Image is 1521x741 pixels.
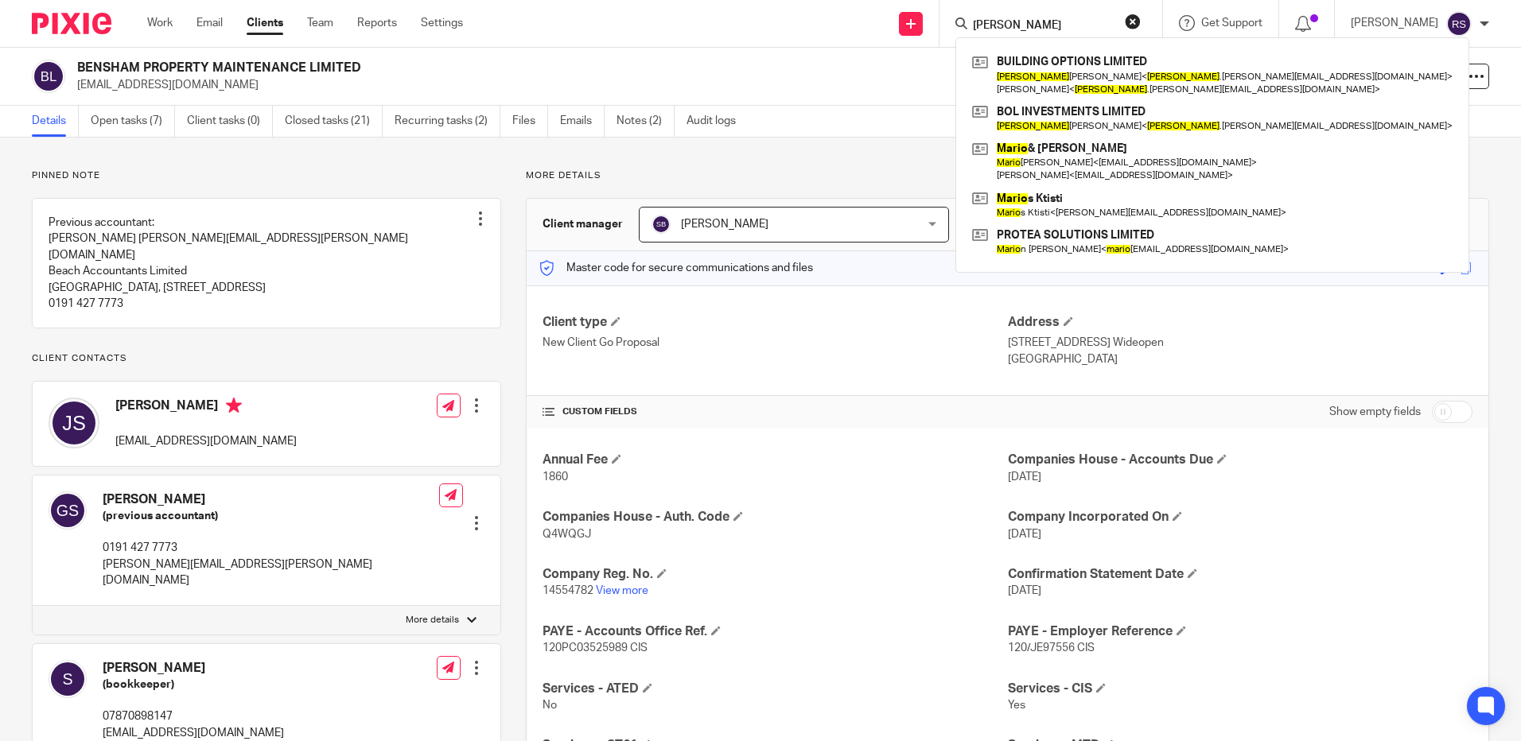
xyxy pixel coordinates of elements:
span: [DATE] [1008,529,1041,540]
h2: BENSHAM PROPERTY MAINTENANCE LIMITED [77,60,1033,76]
h4: [PERSON_NAME] [103,491,439,508]
p: New Client Go Proposal [543,335,1007,351]
label: Show empty fields [1329,404,1421,420]
span: 120/JE97556 CIS [1008,642,1095,654]
a: Clients [247,15,283,31]
img: svg%3E [652,215,671,234]
p: [EMAIL_ADDRESS][DOMAIN_NAME] [77,77,1273,93]
p: [GEOGRAPHIC_DATA] [1008,351,1472,367]
a: Recurring tasks (2) [395,106,500,137]
p: [PERSON_NAME][EMAIL_ADDRESS][PERSON_NAME][DOMAIN_NAME] [103,557,439,589]
a: Notes (2) [617,106,675,137]
p: Master code for secure communications and files [539,260,813,276]
span: Yes [1008,700,1025,711]
p: [EMAIL_ADDRESS][DOMAIN_NAME] [115,433,297,449]
h4: Company Incorporated On [1008,509,1472,526]
h4: [PERSON_NAME] [103,660,284,677]
a: Team [307,15,333,31]
h4: PAYE - Employer Reference [1008,623,1472,640]
input: Search [971,19,1114,33]
h4: [PERSON_NAME] [115,398,297,417]
h5: (bookkeeper) [103,677,284,693]
a: Audit logs [687,106,748,137]
h4: Company Reg. No. [543,566,1007,583]
span: Q4WQGJ [543,529,591,540]
h4: Annual Fee [543,452,1007,468]
p: 07870898147 [103,708,284,724]
button: Clear [1125,14,1141,29]
span: [DATE] [1008,585,1041,596]
span: 1860 [543,471,568,483]
a: View more [596,585,648,596]
p: [PERSON_NAME] [1351,15,1438,31]
a: Email [196,15,223,31]
h4: Companies House - Accounts Due [1008,452,1472,468]
img: svg%3E [1446,11,1472,37]
img: Pixie [32,13,111,34]
p: 0191 427 7773 [103,540,439,556]
a: Settings [421,15,463,31]
a: Reports [357,15,397,31]
h4: Client type [543,314,1007,331]
h4: Services - ATED [543,681,1007,697]
h3: Client manager [543,216,623,232]
p: More details [406,614,459,627]
h4: CUSTOM FIELDS [543,405,1007,418]
span: 14554782 [543,585,593,596]
span: Get Support [1201,17,1262,29]
h4: PAYE - Accounts Office Ref. [543,623,1007,640]
img: svg%3E [49,491,87,530]
img: svg%3E [49,660,87,698]
span: [DATE] [1008,471,1041,483]
a: Files [512,106,548,137]
p: [EMAIL_ADDRESS][DOMAIN_NAME] [103,725,284,741]
a: Emails [560,106,605,137]
a: Details [32,106,79,137]
p: [STREET_ADDRESS] Wideopen [1008,335,1472,351]
h4: Companies House - Auth. Code [543,509,1007,526]
h4: Address [1008,314,1472,331]
span: [PERSON_NAME] [681,219,768,230]
a: Client tasks (0) [187,106,273,137]
h4: Services - CIS [1008,681,1472,697]
span: No [543,700,557,711]
i: Primary [226,398,242,413]
p: Client contacts [32,352,501,365]
p: More details [526,169,1489,182]
a: Open tasks (7) [91,106,175,137]
a: Work [147,15,173,31]
img: svg%3E [32,60,65,93]
h4: Confirmation Statement Date [1008,566,1472,583]
p: Pinned note [32,169,501,182]
span: 120PC03525989 CIS [543,642,648,654]
a: Closed tasks (21) [285,106,383,137]
h5: (previous accountant) [103,508,439,524]
img: svg%3E [49,398,99,448]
